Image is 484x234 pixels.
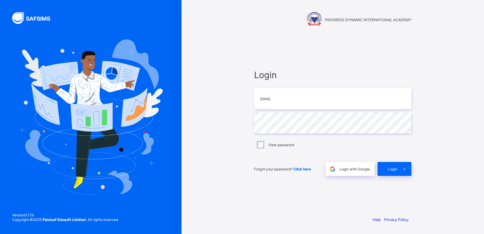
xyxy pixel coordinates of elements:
strong: Flexisaf Edusoft Limited. [43,217,87,222]
img: google.396cfc9801f0270233282035f929180a.svg [329,166,336,173]
img: SAFSIMS Logo [12,12,57,24]
span: Forgot your password? [254,167,311,171]
span: Login [388,167,397,171]
a: Privacy Policy [384,217,409,222]
a: Help [373,217,381,222]
span: PROGRESS DYNAMIC INTERNATIONAL ACADEMY [325,18,411,22]
a: Click here [293,167,311,171]
img: Hero Image [19,39,163,194]
label: View password [268,143,294,147]
span: Login [254,70,411,80]
span: Version 0.1.19 [12,213,119,217]
span: Login with Google [339,167,370,171]
span: Copyright © 2025 All rights reserved. [12,217,119,222]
